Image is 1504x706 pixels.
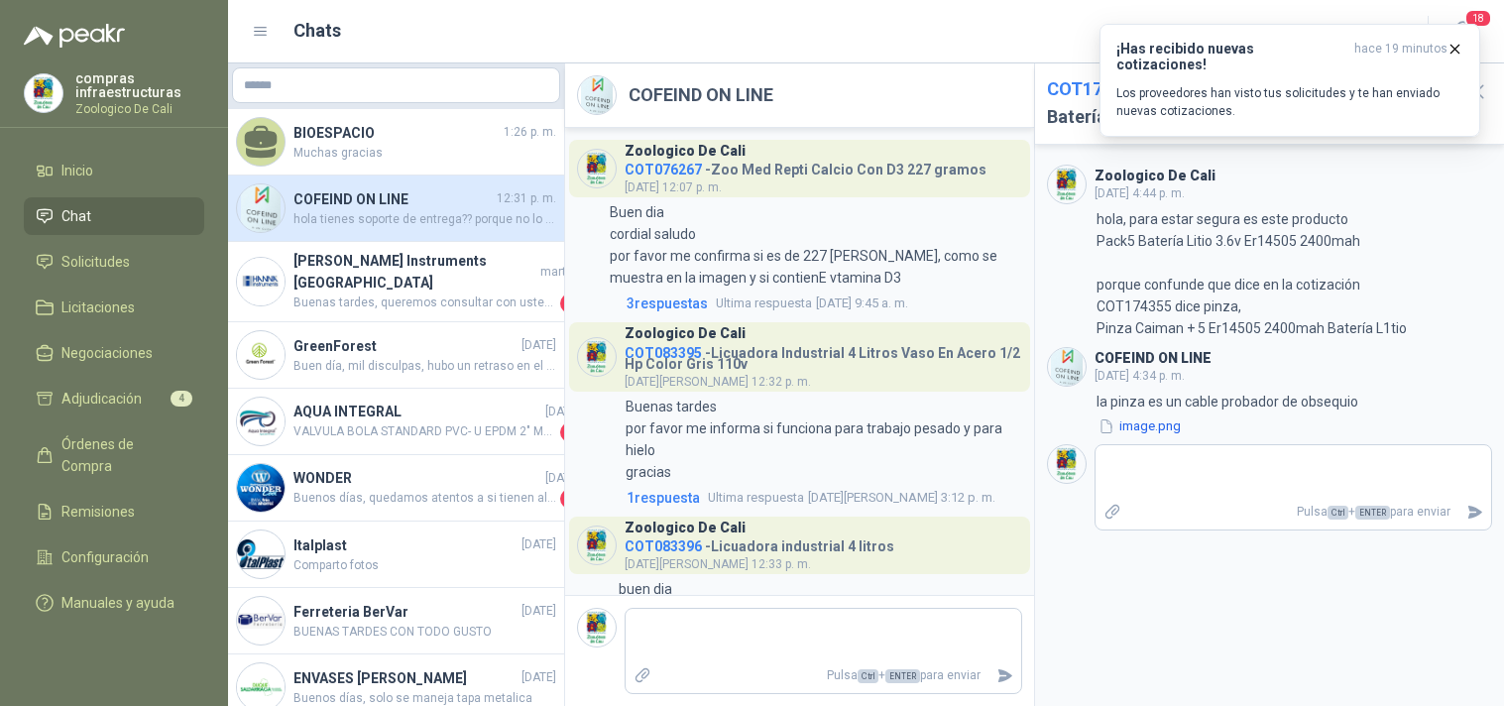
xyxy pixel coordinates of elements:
span: Remisiones [61,501,135,523]
span: Ctrl [858,669,878,683]
span: ENTER [885,669,920,683]
a: BIOESPACIO1:26 p. m.Muchas gracias [228,109,564,176]
p: Pulsa + para enviar [1129,495,1459,529]
a: 3respuestasUltima respuesta[DATE] 9:45 a. m. [623,293,1022,314]
span: 1:26 p. m. [504,123,556,142]
h3: Zoologico De Cali [1095,171,1215,181]
span: 3 respuesta s [627,293,708,314]
span: Buenas tardes, queremos consultar con ustedes si van adquirir el medidor, esta semana tenemos una... [293,294,556,313]
img: Company Logo [237,398,285,445]
span: hace 19 minutos [1354,41,1447,72]
span: [DATE] [545,469,580,488]
p: Buen dia cordial saludo por favor me confirma si es de 227 [PERSON_NAME], como se muestra en la i... [610,201,1022,289]
span: [DATE] 9:45 a. m. [716,294,908,313]
a: Licitaciones [24,289,204,326]
span: 4 [171,391,192,407]
span: COT076267 [625,162,702,177]
h2: - Pinza Caiman + 5 Er14505 2400mah Batería L1tio [1047,75,1448,132]
a: Company LogoWONDER[DATE]Buenos días, quedamos atentos a si tienen alguna duda adicional1 [228,455,564,522]
span: [DATE] [521,336,556,355]
a: Negociaciones [24,334,204,372]
p: Los proveedores han visto tus solicitudes y te han enviado nuevas cotizaciones. [1116,84,1463,120]
img: Company Logo [578,76,616,114]
h4: AQUA INTEGRAL [293,401,541,422]
h4: COFEIND ON LINE [293,188,493,210]
img: Company Logo [578,338,616,376]
p: Zoologico De Cali [75,103,204,115]
h4: - Zoo Med Repti Calcio Con D3 227 gramos [625,157,986,176]
a: Company Logo[PERSON_NAME] Instruments [GEOGRAPHIC_DATA]martesBuenas tardes, queremos consultar co... [228,242,564,322]
a: Solicitudes [24,243,204,281]
h4: ENVASES [PERSON_NAME] [293,667,518,689]
a: Company LogoGreenForest[DATE]Buen día, mil disculpas, hubo un retraso en el stock, pero el día de... [228,322,564,389]
h4: - Licuadora Industrial 4 Litros Vaso En Acero 1/2 Hp Color Gris 110v [625,340,1022,370]
p: la pinza es un cable probador de obsequio [1097,391,1358,412]
span: [DATE][PERSON_NAME] 3:12 p. m. [708,488,995,508]
span: Chat [61,205,91,227]
span: [DATE] [545,403,580,421]
span: Órdenes de Compra [61,433,185,477]
p: hola, para estar segura es este producto Pack5 Batería Litio 3.6v Er14505 2400mah porque confunde... [1097,208,1407,339]
a: Company LogoItalplast[DATE]Comparto fotos [228,522,564,588]
span: [DATE] 4:34 p. m. [1095,369,1185,383]
img: Company Logo [237,258,285,305]
a: Adjudicación4 [24,380,204,417]
span: Solicitudes [61,251,130,273]
span: [DATE][PERSON_NAME] 12:32 p. m. [625,375,811,389]
h3: ¡Has recibido nuevas cotizaciones! [1116,41,1346,72]
h4: - Licuadora industrial 4 litros [625,533,894,552]
button: 18 [1445,14,1480,50]
span: [DATE] [521,602,556,621]
h3: Zoologico De Cali [625,523,746,533]
h4: [PERSON_NAME] Instruments [GEOGRAPHIC_DATA] [293,250,536,294]
h3: COFEIND ON LINE [1095,353,1212,364]
h4: Italplast [293,534,518,556]
a: Remisiones [24,493,204,530]
button: image.png [1097,416,1183,437]
span: Comparto fotos [293,556,556,575]
a: Manuales y ayuda [24,584,204,622]
span: Ultima respuesta [708,488,804,508]
img: Company Logo [237,597,285,645]
img: Company Logo [237,464,285,512]
span: 1 [560,294,580,313]
span: [DATE] [521,668,556,687]
button: ¡Has recibido nuevas cotizaciones!hace 19 minutos Los proveedores han visto tus solicitudes y te ... [1099,24,1480,137]
span: 1 [560,489,580,509]
span: BUENAS TARDES CON TODO GUSTO [293,623,556,642]
span: [DATE][PERSON_NAME] 12:33 p. m. [625,557,811,571]
span: Ultima respuesta [716,294,812,313]
p: Buenas tardes por favor me informa si funciona para trabajo pesado y para hielo gracias [626,396,1022,483]
img: Company Logo [1048,166,1086,203]
span: 12:31 p. m. [497,189,556,208]
a: 1respuestaUltima respuesta[DATE][PERSON_NAME] 3:12 p. m. [623,487,1022,509]
a: Company LogoCOFEIND ON LINE12:31 p. m.hola tienes soporte de entrega?? porque no lo he recibido. [228,176,564,242]
h1: Chats [293,17,341,45]
a: Company LogoFerreteria BerVar[DATE]BUENAS TARDES CON TODO GUSTO [228,588,564,654]
span: Negociaciones [61,342,153,364]
a: Company LogoAQUA INTEGRAL[DATE]VALVULA BOLA STANDARD PVC- U EPDM 2" MA - REF. 36526 LASTIMOSAMENT... [228,389,564,455]
span: 18 [1464,9,1492,28]
button: Enviar [988,658,1021,693]
img: Company Logo [1048,348,1086,386]
span: VALVULA BOLA STANDARD PVC- U EPDM 2" MA - REF. 36526 LASTIMOSAMENTE, NO MANEJAMOS FT DDE ACCESORIOS. [293,422,556,442]
span: Buen día, mil disculpas, hubo un retraso en el stock, pero el día de [DATE] se despachó el produc... [293,357,556,376]
img: Company Logo [237,530,285,578]
img: Company Logo [25,74,62,112]
h4: BIOESPACIO [293,122,500,144]
span: ENTER [1355,506,1390,520]
span: martes [540,263,580,282]
p: compras infraestructuras [75,71,204,99]
img: Company Logo [237,331,285,379]
span: 1 respuesta [627,487,700,509]
button: Enviar [1458,495,1491,529]
span: Buenos días, quedamos atentos a si tienen alguna duda adicional [293,489,556,509]
a: Inicio [24,152,204,189]
img: Company Logo [578,527,616,564]
span: [DATE] 12:07 p. m. [625,180,722,194]
a: Órdenes de Compra [24,425,204,485]
img: Logo peakr [24,24,125,48]
a: Chat [24,197,204,235]
span: COT174355 [1047,78,1142,99]
span: Ctrl [1328,506,1348,520]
